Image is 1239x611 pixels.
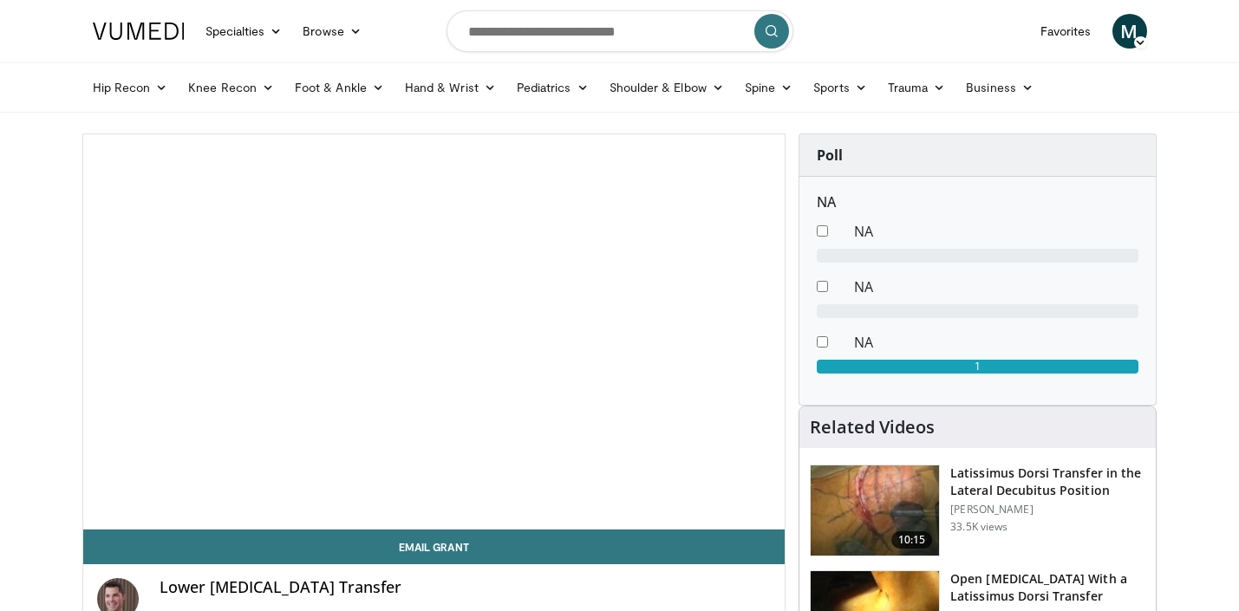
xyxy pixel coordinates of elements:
a: M [1112,14,1147,49]
a: Knee Recon [178,70,284,105]
a: 10:15 Latissimus Dorsi Transfer in the Lateral Decubitus Position [PERSON_NAME] 33.5K views [810,465,1145,556]
a: Trauma [877,70,956,105]
a: Spine [734,70,803,105]
dd: NA [841,276,1151,297]
h4: Related Videos [810,417,935,438]
h4: Lower [MEDICAL_DATA] Transfer [160,578,772,597]
h3: Latissimus Dorsi Transfer in the Lateral Decubitus Position [950,465,1145,499]
dd: NA [841,332,1151,353]
a: Business [955,70,1044,105]
span: 10:15 [891,531,933,549]
p: [PERSON_NAME] [950,503,1145,517]
img: VuMedi Logo [93,23,185,40]
dd: NA [841,221,1151,242]
a: Sports [803,70,877,105]
a: Pediatrics [506,70,599,105]
a: Browse [292,14,372,49]
a: Hand & Wrist [395,70,506,105]
input: Search topics, interventions [447,10,793,52]
a: Hip Recon [82,70,179,105]
video-js: Video Player [83,134,786,530]
a: Shoulder & Elbow [599,70,734,105]
h3: Open [MEDICAL_DATA] With a Latissimus Dorsi Transfer [950,570,1145,605]
a: Foot & Ankle [284,70,395,105]
img: 38501_0000_3.png.150x105_q85_crop-smart_upscale.jpg [811,465,939,556]
strong: Poll [817,146,843,165]
a: Favorites [1030,14,1102,49]
h6: NA [817,194,1138,211]
a: Specialties [195,14,293,49]
a: Email Grant [83,530,786,564]
p: 33.5K views [950,520,1008,534]
div: 1 [817,360,1138,374]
